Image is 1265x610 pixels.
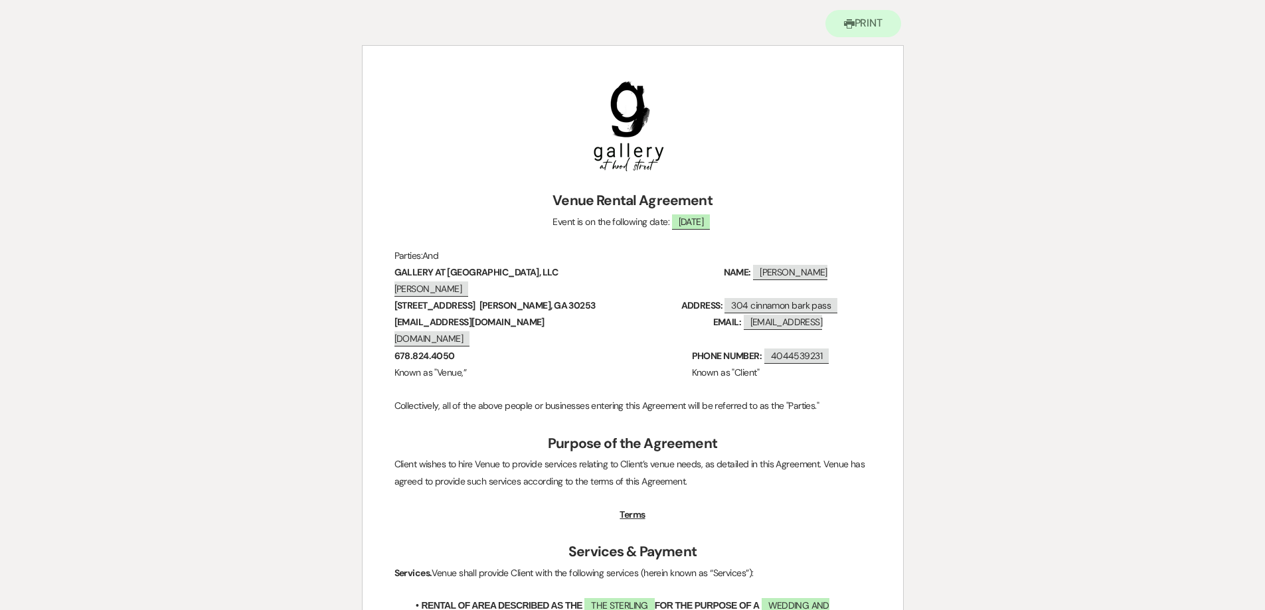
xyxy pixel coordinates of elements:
[394,567,432,579] strong: Services.
[692,350,762,362] strong: PHONE NUMBER:
[620,508,645,520] u: Terms
[394,366,466,378] span: Known as "Venue,”
[394,214,871,230] p: Event is on the following date:
[394,316,545,328] strong: [EMAIL_ADDRESS][DOMAIN_NAME]
[592,79,665,172] img: Gallery logo-PNG.png
[394,315,823,346] span: [EMAIL_ADDRESS][DOMAIN_NAME]
[724,266,751,278] strong: NAME:
[764,348,829,364] span: 4044539231
[825,10,902,37] button: Print
[394,265,827,297] span: [PERSON_NAME] [PERSON_NAME]
[568,542,697,561] strong: Services & Payment
[394,266,558,278] strong: GALLERY AT [GEOGRAPHIC_DATA], LLC
[394,398,871,414] p: Collectively, all of the above people or businesses entering this Agreement will be referred to a...
[394,350,455,362] strong: 678.824.4050
[479,299,596,311] strong: [PERSON_NAME], GA 30253
[394,250,423,262] span: Parties:
[681,299,723,311] strong: ADDRESS:
[394,248,871,264] p: And
[394,456,871,489] p: Client wishes to hire Venue to provide services relating to Client’s venue needs, as detailed in ...
[672,214,711,230] span: [DATE]
[548,434,717,453] strong: Purpose of the Agreement
[724,298,837,313] span: 304 cinnamon bark pass
[552,191,713,210] strong: Venue Rental Agreement
[692,366,759,378] span: Known as "Client"
[713,316,742,328] strong: EMAIL:
[394,299,475,311] strong: [STREET_ADDRESS]
[394,565,871,581] p: Venue shall provide Client with the following services (herein known as “Services”):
